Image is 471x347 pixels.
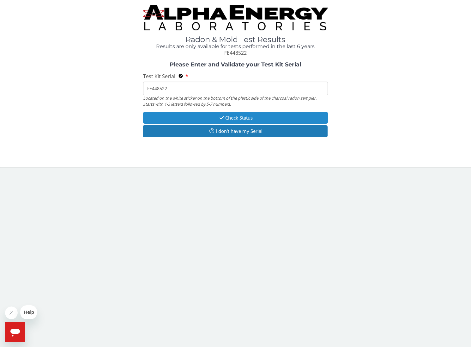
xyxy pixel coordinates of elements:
[5,322,25,342] iframe: Button to launch messaging window
[20,305,37,319] iframe: Message from company
[170,61,301,68] strong: Please Enter and Validate your Test Kit Serial
[143,44,328,49] h4: Results are only available for tests performed in the last 6 years
[5,307,18,319] iframe: Close message
[143,112,328,124] button: Check Status
[143,35,328,44] h1: Radon & Mold Test Results
[224,49,247,56] span: FE448522
[143,73,175,80] span: Test Kit Serial
[143,95,328,107] div: Located on the white sticker on the bottom of the plastic side of the charcoal radon sampler. Sta...
[143,5,328,30] img: TightCrop.jpg
[143,125,327,137] button: I don't have my Serial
